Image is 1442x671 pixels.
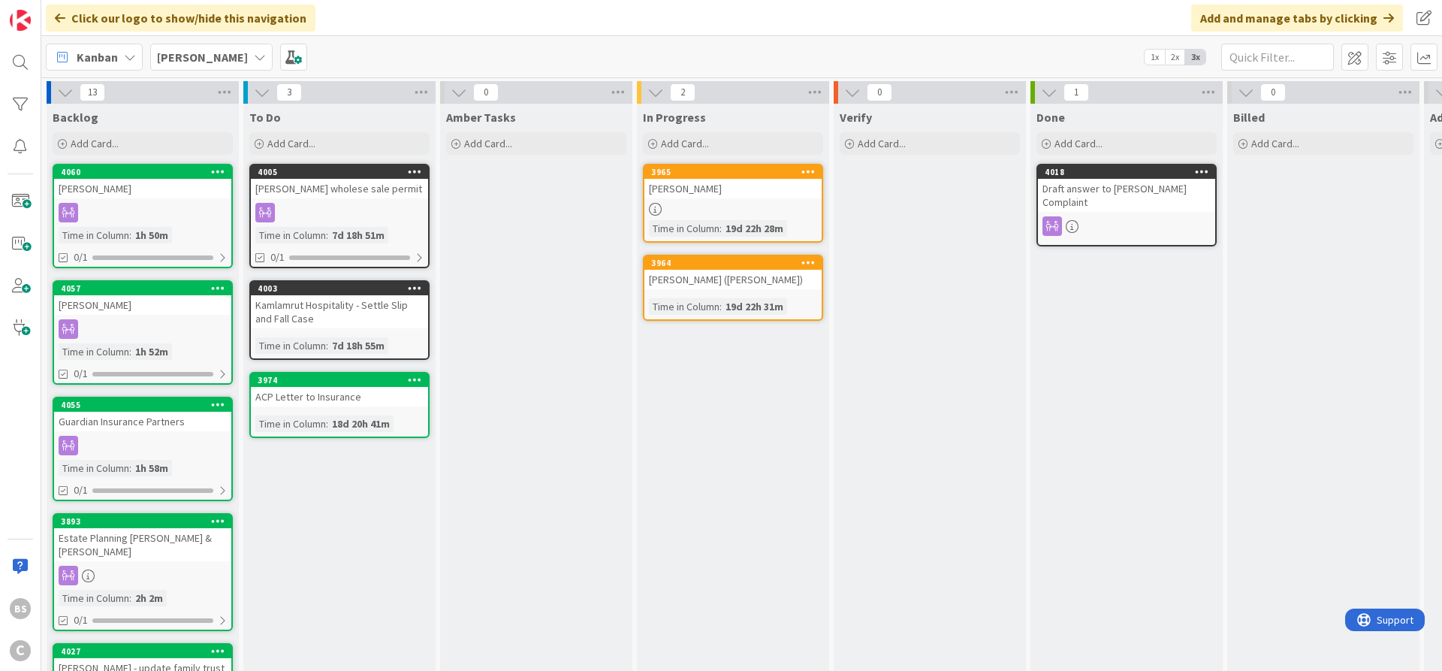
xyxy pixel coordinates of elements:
[1221,44,1334,71] input: Quick Filter...
[54,282,231,295] div: 4057
[74,612,88,628] span: 0/1
[258,167,428,177] div: 4005
[61,283,231,294] div: 4057
[46,5,315,32] div: Click our logo to show/hide this navigation
[840,110,872,125] span: Verify
[276,83,302,101] span: 3
[255,227,326,243] div: Time in Column
[129,460,131,476] span: :
[10,10,31,31] img: Visit kanbanzone.com
[54,179,231,198] div: [PERSON_NAME]
[643,255,823,321] a: 3964[PERSON_NAME] ([PERSON_NAME])Time in Column:19d 22h 31m
[54,398,231,412] div: 4055
[326,416,328,432] span: :
[249,164,430,268] a: 4005[PERSON_NAME] wholese sale permitTime in Column:7d 18h 51m0/1
[54,515,231,528] div: 3893
[651,258,822,268] div: 3964
[251,179,428,198] div: [PERSON_NAME] wholese sale permit
[1233,110,1265,125] span: Billed
[328,227,388,243] div: 7d 18h 51m
[1251,137,1299,150] span: Add Card...
[61,400,231,410] div: 4055
[722,220,787,237] div: 19d 22h 28m
[255,416,326,432] div: Time in Column
[1036,164,1217,246] a: 4018Draft answer to [PERSON_NAME] Complaint
[644,165,822,179] div: 3965
[464,137,512,150] span: Add Card...
[80,83,105,101] span: 13
[10,640,31,661] div: C
[54,282,231,315] div: 4057[PERSON_NAME]
[131,343,172,360] div: 1h 52m
[54,165,231,198] div: 4060[PERSON_NAME]
[644,256,822,289] div: 3964[PERSON_NAME] ([PERSON_NAME])
[53,513,233,631] a: 3893Estate Planning [PERSON_NAME] & [PERSON_NAME]Time in Column:2h 2m0/1
[1038,165,1215,212] div: 4018Draft answer to [PERSON_NAME] Complaint
[54,515,231,561] div: 3893Estate Planning [PERSON_NAME] & [PERSON_NAME]
[251,165,428,198] div: 4005[PERSON_NAME] wholese sale permit
[249,110,281,125] span: To Do
[129,590,131,606] span: :
[129,227,131,243] span: :
[644,165,822,198] div: 3965[PERSON_NAME]
[54,165,231,179] div: 4060
[131,227,172,243] div: 1h 50m
[54,295,231,315] div: [PERSON_NAME]
[59,460,129,476] div: Time in Column
[251,373,428,387] div: 3974
[1038,179,1215,212] div: Draft answer to [PERSON_NAME] Complaint
[270,249,285,265] span: 0/1
[251,165,428,179] div: 4005
[71,137,119,150] span: Add Card...
[157,50,248,65] b: [PERSON_NAME]
[53,397,233,501] a: 4055Guardian Insurance PartnersTime in Column:1h 58m0/1
[1260,83,1286,101] span: 0
[643,164,823,243] a: 3965[PERSON_NAME]Time in Column:19d 22h 28m
[651,167,822,177] div: 3965
[867,83,892,101] span: 0
[1038,165,1215,179] div: 4018
[267,137,315,150] span: Add Card...
[54,412,231,431] div: Guardian Insurance Partners
[32,2,68,20] span: Support
[661,137,709,150] span: Add Card...
[644,179,822,198] div: [PERSON_NAME]
[858,137,906,150] span: Add Card...
[53,280,233,385] a: 4057[PERSON_NAME]Time in Column:1h 52m0/1
[1191,5,1403,32] div: Add and manage tabs by clicking
[670,83,695,101] span: 2
[1045,167,1215,177] div: 4018
[649,298,719,315] div: Time in Column
[1054,137,1103,150] span: Add Card...
[251,282,428,295] div: 4003
[251,387,428,407] div: ACP Letter to Insurance
[59,590,129,606] div: Time in Column
[258,283,428,294] div: 4003
[10,598,31,619] div: BS
[129,343,131,360] span: :
[53,164,233,268] a: 4060[PERSON_NAME]Time in Column:1h 50m0/1
[61,646,231,657] div: 4027
[249,372,430,438] a: 3974ACP Letter to InsuranceTime in Column:18d 20h 41m
[53,110,98,125] span: Backlog
[719,220,722,237] span: :
[326,227,328,243] span: :
[61,167,231,177] div: 4060
[1036,110,1065,125] span: Done
[74,249,88,265] span: 0/1
[59,227,129,243] div: Time in Column
[61,516,231,527] div: 3893
[258,375,428,385] div: 3974
[74,366,88,382] span: 0/1
[1145,50,1165,65] span: 1x
[649,220,719,237] div: Time in Column
[643,110,706,125] span: In Progress
[59,343,129,360] div: Time in Column
[54,528,231,561] div: Estate Planning [PERSON_NAME] & [PERSON_NAME]
[249,280,430,360] a: 4003Kamlamrut Hospitality - Settle Slip and Fall CaseTime in Column:7d 18h 55m
[1063,83,1089,101] span: 1
[77,48,118,66] span: Kanban
[251,282,428,328] div: 4003Kamlamrut Hospitality - Settle Slip and Fall Case
[719,298,722,315] span: :
[644,256,822,270] div: 3964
